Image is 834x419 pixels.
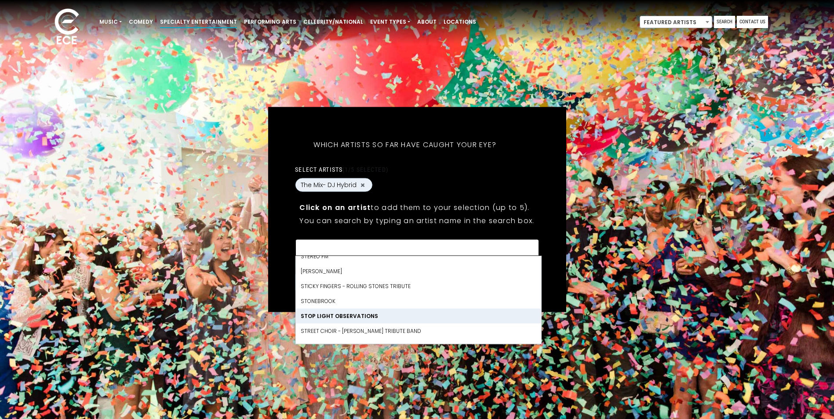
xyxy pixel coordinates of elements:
a: About [414,14,440,29]
span: (1/5 selected) [342,166,388,173]
a: Event Types [367,14,414,29]
p: to add them to your selection (up to 5). [299,202,534,213]
li: Sticky Fingers - Rolling Stones Tribute [295,279,541,294]
li: STRETTA [295,339,541,354]
img: ece_new_logo_whitev2-1.png [45,6,89,49]
a: Search [714,16,735,28]
span: Featured Artists [640,16,712,28]
a: Performing Arts [240,14,300,29]
a: Contact Us [737,16,768,28]
a: Locations [440,14,480,29]
li: Stop Light Observations [295,309,541,324]
a: Celebrity/National [300,14,367,29]
a: Music [96,14,125,29]
a: Comedy [125,14,157,29]
a: Specialty Entertainment [157,14,240,29]
li: Stonebrook [295,294,541,309]
textarea: Search [301,245,533,253]
p: You can search by typing an artist name in the search box. [299,215,534,226]
label: Select artists [295,166,388,173]
span: The Mix- DJ Hybrid [301,181,357,190]
li: [PERSON_NAME] [295,264,541,279]
span: Featured Artists [640,16,712,29]
li: Stereo FM [295,249,541,264]
strong: Click on an artist [299,202,371,213]
li: Street Choir - [PERSON_NAME] Tribute Band [295,324,541,339]
h5: Which artists so far have caught your eye? [295,129,515,161]
button: Remove The Mix- DJ Hybrid [359,181,366,189]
